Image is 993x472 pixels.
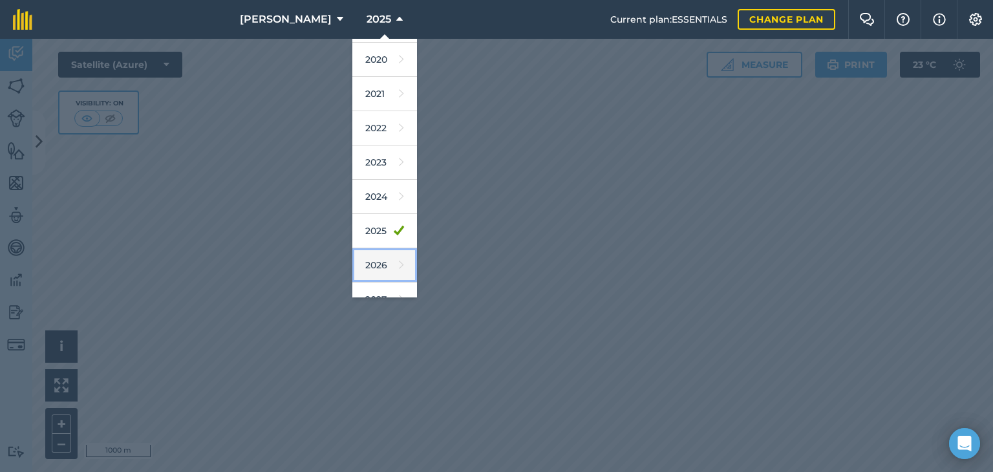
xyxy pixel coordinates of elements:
a: 2027 [352,283,417,317]
img: svg+xml;base64,PHN2ZyB4bWxucz0iaHR0cDovL3d3dy53My5vcmcvMjAwMC9zdmciIHdpZHRoPSIxNyIgaGVpZ2h0PSIxNy... [933,12,946,27]
a: Change plan [738,9,835,30]
a: 2025 [352,214,417,248]
img: A cog icon [968,13,983,26]
span: Current plan : ESSENTIALS [610,12,727,27]
a: 2021 [352,77,417,111]
a: 2022 [352,111,417,145]
a: 2026 [352,248,417,283]
a: 2024 [352,180,417,214]
div: Open Intercom Messenger [949,428,980,459]
img: A question mark icon [895,13,911,26]
img: fieldmargin Logo [13,9,32,30]
img: Two speech bubbles overlapping with the left bubble in the forefront [859,13,875,26]
span: 2025 [367,12,391,27]
a: 2023 [352,145,417,180]
a: 2020 [352,43,417,77]
span: [PERSON_NAME] [240,12,332,27]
